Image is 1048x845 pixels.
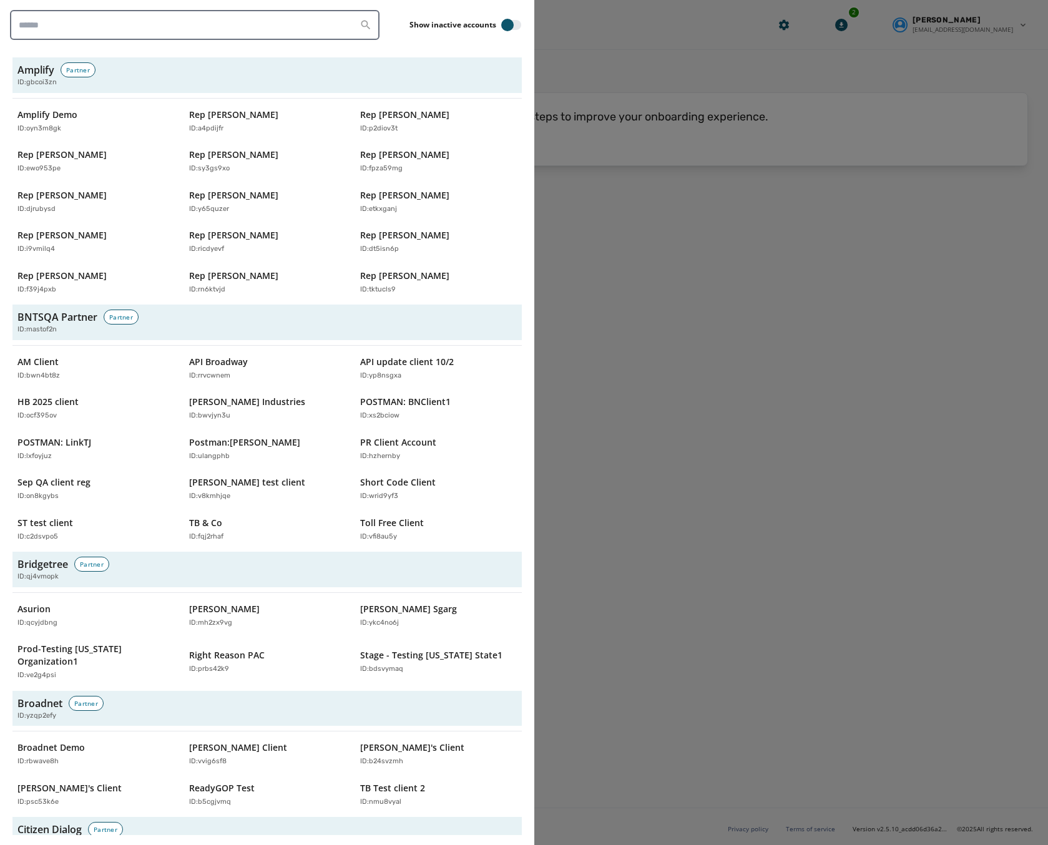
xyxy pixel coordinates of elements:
[12,736,179,772] button: Broadnet DemoID:rbwave8h
[189,603,260,615] p: [PERSON_NAME]
[189,517,222,529] p: TB & Co
[189,741,287,754] p: [PERSON_NAME] Client
[88,822,123,837] div: Partner
[184,431,351,467] button: Postman:[PERSON_NAME]ID:ulangphb
[189,396,305,408] p: [PERSON_NAME] Industries
[360,517,424,529] p: Toll Free Client
[189,124,223,134] p: ID: a4pdijfr
[360,451,400,462] p: ID: hzhernby
[12,57,522,93] button: AmplifyPartnerID:gbcoi3zn
[355,431,522,467] button: PR Client AccountID:hzhernby
[17,572,59,582] span: ID: qj4vmopk
[17,797,59,808] p: ID: psc53k6e
[17,270,107,282] p: Rep [PERSON_NAME]
[189,664,229,675] p: ID: prbs42k9
[17,244,55,255] p: ID: i9vmilq4
[184,736,351,772] button: [PERSON_NAME] ClientID:vvig6sf8
[61,62,95,77] div: Partner
[17,204,56,215] p: ID: djrubysd
[12,265,179,300] button: Rep [PERSON_NAME]ID:f39j4pxb
[12,512,179,547] button: ST test clientID:c2dsvpo5
[12,305,522,340] button: BNTSQA PartnerPartnerID:mastof2n
[17,310,97,325] h3: BNTSQA Partner
[17,822,82,837] h3: Citizen Dialog
[189,164,230,174] p: ID: sy3gs9xo
[360,618,399,628] p: ID: ykc4no6j
[355,471,522,507] button: Short Code ClientID:wrid9yf3
[360,164,403,174] p: ID: fpza59mg
[360,649,502,662] p: Stage - Testing [US_STATE] State1
[189,244,224,255] p: ID: ricdyevf
[360,356,454,368] p: API update client 10/2
[360,664,403,675] p: ID: bdsvymaq
[189,649,265,662] p: Right Reason PAC
[360,189,449,202] p: Rep [PERSON_NAME]
[17,325,57,335] span: ID: mastof2n
[184,638,351,686] button: Right Reason PACID:prbs42k9
[189,797,231,808] p: ID: b5cgjvmq
[184,598,351,633] button: [PERSON_NAME]ID:mh2zx9vg
[189,532,223,542] p: ID: fqj2rhaf
[189,618,232,628] p: ID: mh2zx9vg
[184,265,351,300] button: Rep [PERSON_NAME]ID:rn6ktvjd
[17,696,62,711] h3: Broadnet
[355,512,522,547] button: Toll Free ClientID:vfi8au5y
[360,270,449,282] p: Rep [PERSON_NAME]
[17,711,56,721] span: ID: yzqp2efy
[17,618,57,628] p: ID: qcyjdbng
[355,224,522,260] button: Rep [PERSON_NAME]ID:dt5isn6p
[184,391,351,426] button: [PERSON_NAME] IndustriesID:bwvjyn3u
[69,696,104,711] div: Partner
[360,124,398,134] p: ID: p2diov3t
[17,643,162,668] p: Prod-Testing [US_STATE] Organization1
[360,532,397,542] p: ID: vfi8au5y
[189,371,230,381] p: ID: rrvcwnem
[17,670,56,681] p: ID: ve2g4psi
[360,741,464,754] p: [PERSON_NAME]'s Client
[355,736,522,772] button: [PERSON_NAME]'s ClientID:b24svzmh
[17,532,58,542] p: ID: c2dsvpo5
[360,371,401,381] p: ID: yp8nsgxa
[184,184,351,220] button: Rep [PERSON_NAME]ID:y65quzer
[189,476,305,489] p: [PERSON_NAME] test client
[355,144,522,179] button: Rep [PERSON_NAME]ID:fpza59mg
[17,189,107,202] p: Rep [PERSON_NAME]
[17,557,68,572] h3: Bridgetree
[17,517,73,529] p: ST test client
[17,285,56,295] p: ID: f39j4pxb
[17,741,85,754] p: Broadnet Demo
[17,229,107,242] p: Rep [PERSON_NAME]
[17,356,59,368] p: AM Client
[360,491,398,502] p: ID: wrid9yf3
[360,797,401,808] p: ID: nmu8vyal
[12,431,179,467] button: POSTMAN: LinkTJID:lxfoyjuz
[360,149,449,161] p: Rep [PERSON_NAME]
[189,436,300,449] p: Postman:[PERSON_NAME]
[17,371,60,381] p: ID: bwn4bt8z
[12,471,179,507] button: Sep QA client regID:on8kgybs
[360,285,396,295] p: ID: tktucls9
[189,451,230,462] p: ID: ulangphb
[360,109,449,121] p: Rep [PERSON_NAME]
[17,603,51,615] p: Asurion
[189,356,248,368] p: API Broadway
[189,204,229,215] p: ID: y65quzer
[12,184,179,220] button: Rep [PERSON_NAME]ID:djrubysd
[360,756,403,767] p: ID: b24svzmh
[17,782,122,794] p: [PERSON_NAME]'s Client
[355,638,522,686] button: Stage - Testing [US_STATE] State1ID:bdsvymaq
[355,777,522,813] button: TB Test client 2ID:nmu8vyal
[12,777,179,813] button: [PERSON_NAME]'s ClientID:psc53k6e
[189,411,230,421] p: ID: bwvjyn3u
[189,149,278,161] p: Rep [PERSON_NAME]
[12,638,179,686] button: Prod-Testing [US_STATE] Organization1ID:ve2g4psi
[184,512,351,547] button: TB & CoID:fqj2rhaf
[355,104,522,139] button: Rep [PERSON_NAME]ID:p2diov3t
[409,20,496,30] label: Show inactive accounts
[12,598,179,633] button: AsurionID:qcyjdbng
[360,411,399,421] p: ID: xs2bciow
[189,491,230,502] p: ID: v8kmhjqe
[184,104,351,139] button: Rep [PERSON_NAME]ID:a4pdijfr
[12,391,179,426] button: HB 2025 clientID:ocf395ov
[17,756,59,767] p: ID: rbwave8h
